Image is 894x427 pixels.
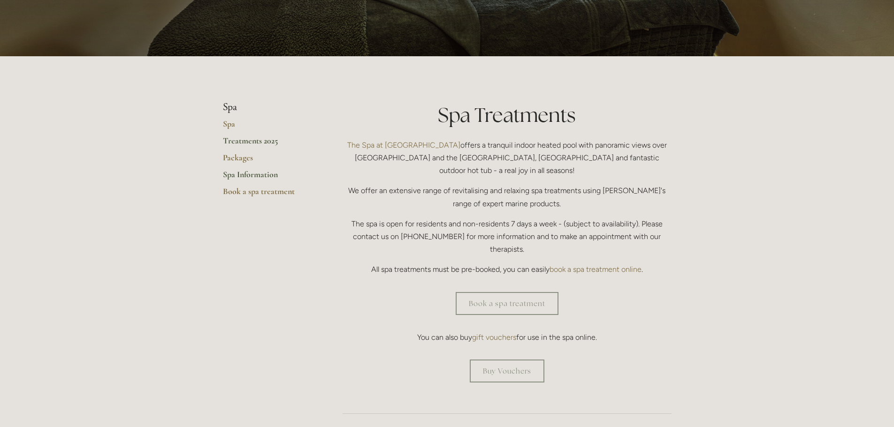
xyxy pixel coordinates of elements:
[343,139,672,177] p: offers a tranquil indoor heated pool with panoramic views over [GEOGRAPHIC_DATA] and the [GEOGRAP...
[472,333,516,342] a: gift vouchers
[343,263,672,276] p: All spa treatments must be pre-booked, you can easily .
[550,265,642,274] a: book a spa treatment online
[343,331,672,344] p: You can also buy for use in the spa online.
[343,101,672,129] h1: Spa Treatments
[223,152,313,169] a: Packages
[223,169,313,186] a: Spa Information
[343,217,672,256] p: The spa is open for residents and non-residents 7 days a week - (subject to availability). Please...
[343,184,672,210] p: We offer an extensive range of revitalising and relaxing spa treatments using [PERSON_NAME]'s ran...
[223,186,313,203] a: Book a spa treatment
[223,101,313,113] li: Spa
[223,119,313,135] a: Spa
[456,292,558,315] a: Book a spa treatment
[347,141,460,150] a: The Spa at [GEOGRAPHIC_DATA]
[470,360,544,382] a: Buy Vouchers
[223,135,313,152] a: Treatments 2025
